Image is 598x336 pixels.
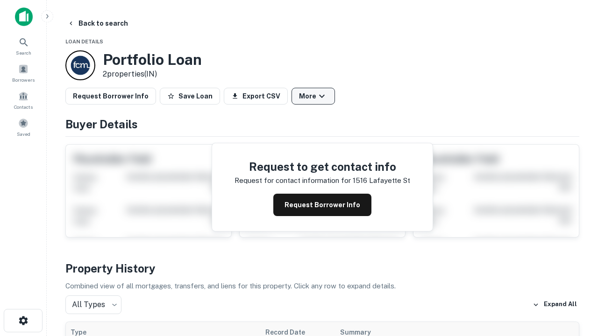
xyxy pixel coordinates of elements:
p: 2 properties (IN) [103,69,202,80]
h4: Request to get contact info [235,158,410,175]
h4: Property History [65,260,579,277]
button: Save Loan [160,88,220,105]
button: Request Borrower Info [273,194,371,216]
button: Back to search [64,15,132,32]
button: Expand All [530,298,579,312]
button: Export CSV [224,88,288,105]
span: Saved [17,130,30,138]
div: All Types [65,295,121,314]
h4: Buyer Details [65,116,579,133]
h3: Portfolio Loan [103,51,202,69]
p: Request for contact information for [235,175,351,186]
span: Contacts [14,103,33,111]
a: Contacts [3,87,44,112]
span: Search [16,49,31,56]
button: More [292,88,335,105]
iframe: Chat Widget [551,261,598,306]
a: Search [3,33,44,58]
a: Saved [3,114,44,140]
span: Loan Details [65,39,103,44]
p: Combined view of all mortgages, transfers, and liens for this property. Click any row to expand d... [65,280,579,292]
p: 1516 lafayette st [353,175,410,186]
a: Borrowers [3,60,44,85]
button: Request Borrower Info [65,88,156,105]
span: Borrowers [12,76,35,84]
img: capitalize-icon.png [15,7,33,26]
